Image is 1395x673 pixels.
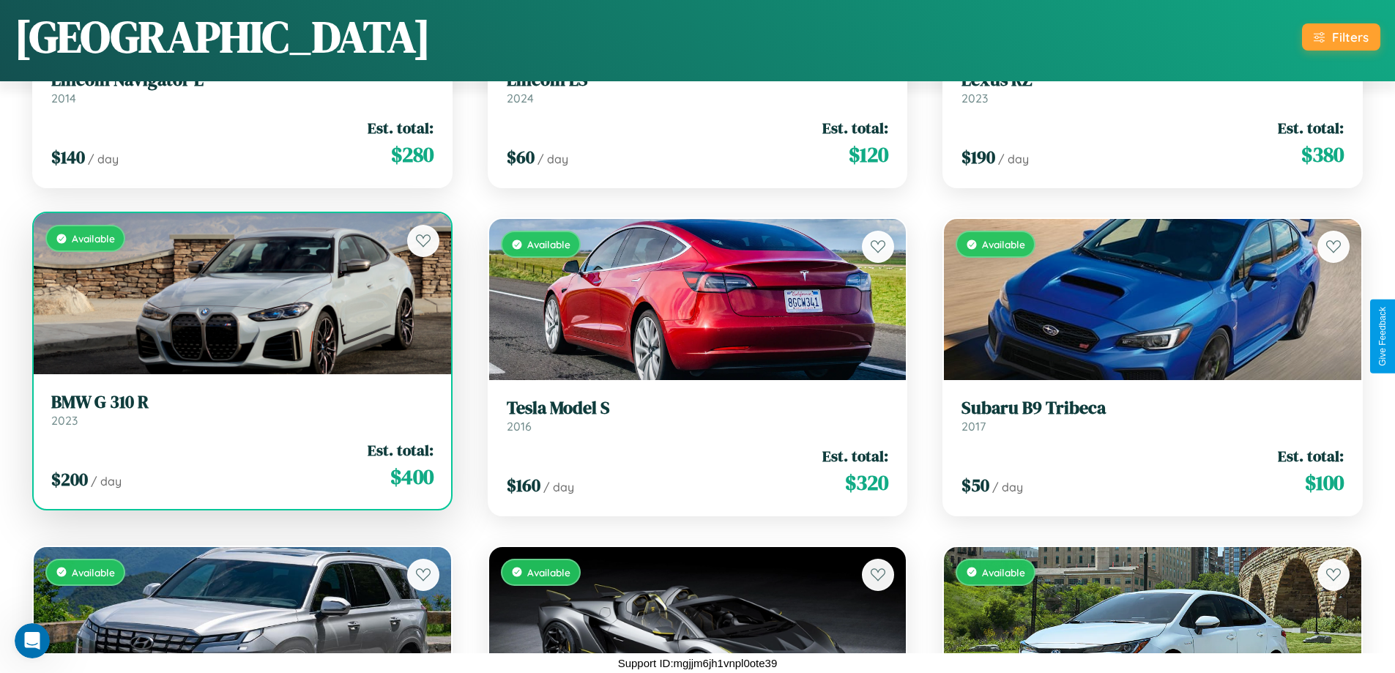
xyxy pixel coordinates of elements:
[507,473,540,497] span: $ 160
[527,566,570,579] span: Available
[961,398,1344,419] h3: Subaru B9 Tribeca
[507,91,534,105] span: 2024
[982,238,1025,250] span: Available
[537,152,568,166] span: / day
[527,238,570,250] span: Available
[992,480,1023,494] span: / day
[51,392,434,428] a: BMW G 310 R2023
[822,445,888,466] span: Est. total:
[961,398,1344,434] a: Subaru B9 Tribeca2017
[15,7,431,67] h1: [GEOGRAPHIC_DATA]
[961,473,989,497] span: $ 50
[961,70,1344,105] a: Lexus RZ2023
[507,70,889,105] a: Lincoln LS2024
[15,623,50,658] iframe: Intercom live chat
[51,145,85,169] span: $ 140
[507,398,889,434] a: Tesla Model S2016
[961,419,986,434] span: 2017
[507,145,535,169] span: $ 60
[51,413,78,428] span: 2023
[88,152,119,166] span: / day
[1305,468,1344,497] span: $ 100
[1278,445,1344,466] span: Est. total:
[91,474,122,488] span: / day
[822,117,888,138] span: Est. total:
[998,152,1029,166] span: / day
[51,392,434,413] h3: BMW G 310 R
[982,566,1025,579] span: Available
[51,91,76,105] span: 2014
[1377,307,1388,366] div: Give Feedback
[845,468,888,497] span: $ 320
[368,117,434,138] span: Est. total:
[849,140,888,169] span: $ 120
[543,480,574,494] span: / day
[507,398,889,419] h3: Tesla Model S
[1332,29,1369,45] div: Filters
[51,467,88,491] span: $ 200
[390,462,434,491] span: $ 400
[961,145,995,169] span: $ 190
[51,70,434,105] a: Lincoln Navigator L2014
[1301,140,1344,169] span: $ 380
[391,140,434,169] span: $ 280
[618,653,778,673] p: Support ID: mgjjm6jh1vnpl0ote39
[72,232,115,245] span: Available
[507,419,532,434] span: 2016
[368,439,434,461] span: Est. total:
[961,91,988,105] span: 2023
[72,566,115,579] span: Available
[1302,23,1380,51] button: Filters
[1278,117,1344,138] span: Est. total:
